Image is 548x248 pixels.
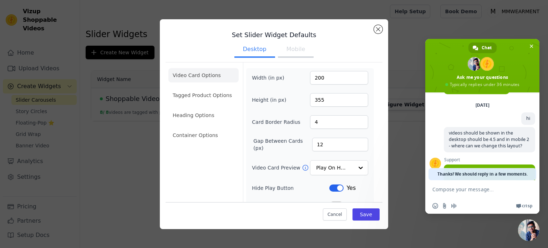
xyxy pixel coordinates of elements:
[252,74,291,81] label: Width (in px)
[168,128,239,142] li: Container Options
[346,184,356,192] span: Yes
[374,25,382,34] button: Close modal
[449,130,529,149] span: videos should be shown in the desktop should be 4.5 and in mobile 2 - where can we change this la...
[468,42,497,53] a: Chat
[252,118,300,126] label: Card Border Radius
[476,103,489,107] div: [DATE]
[168,88,239,102] li: Tagged Product Options
[352,208,380,221] button: Save
[252,202,329,209] label: Hide Arrows
[166,31,382,39] h3: Set Slider Widget Defaults
[323,208,347,221] button: Cancel
[526,115,530,121] span: hi
[451,203,457,209] span: Audio message
[442,203,447,209] span: Send a file
[168,68,239,82] li: Video Card Options
[516,203,532,209] a: Crisp
[432,203,438,209] span: Insert an emoji
[444,157,535,162] span: Support
[252,164,301,171] label: Video Card Preview
[278,42,314,58] button: Mobile
[449,167,520,180] span: Looks like we are taking time to reply.
[522,203,532,209] span: Crisp
[252,184,329,192] label: Hide Play Button
[253,137,312,152] label: Gap Between Cards (px)
[482,42,492,53] span: Chat
[252,96,291,103] label: Height (in px)
[346,201,354,209] span: No
[234,42,275,58] button: Desktop
[518,219,539,241] a: Close chat
[437,168,528,180] span: Thanks! We should reply in a few moments.
[528,42,535,50] span: Close chat
[432,180,518,198] textarea: Compose your message...
[168,108,239,122] li: Heading Options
